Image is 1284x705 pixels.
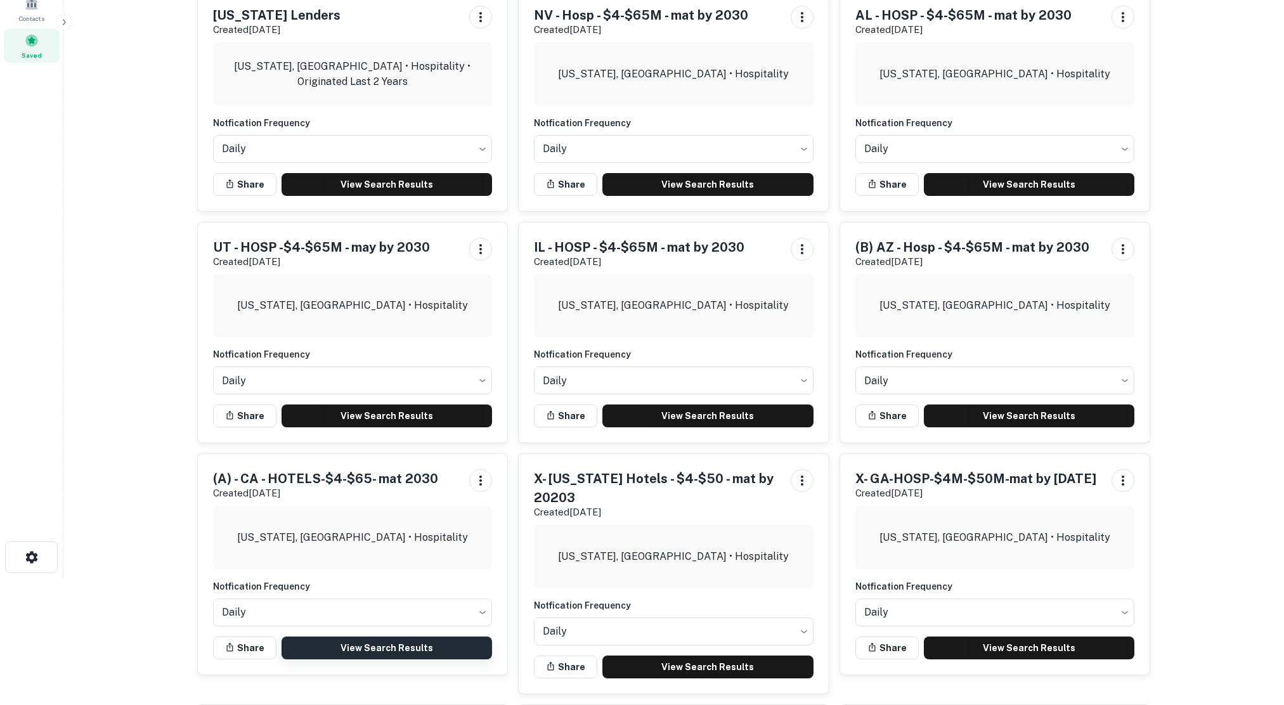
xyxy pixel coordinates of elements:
[213,22,340,37] p: Created [DATE]
[213,469,438,488] h5: (A) - CA - HOTELS-$4-$65- mat 2030
[237,298,468,313] p: [US_STATE], [GEOGRAPHIC_DATA] • Hospitality
[22,50,42,60] span: Saved
[534,238,744,257] h5: IL - HOSP - $4-$65M - mat by 2030
[213,347,493,361] h6: Notfication Frequency
[534,6,748,25] h5: NV - Hosp - $4-$65M - mat by 2030
[855,363,1135,398] div: Without label
[558,67,789,82] p: [US_STATE], [GEOGRAPHIC_DATA] • Hospitality
[534,505,781,520] p: Created [DATE]
[924,173,1135,196] a: View Search Results
[534,347,814,361] h6: Notfication Frequency
[855,579,1135,593] h6: Notfication Frequency
[213,6,340,25] h5: [US_STATE] Lenders
[855,131,1135,167] div: Without label
[4,29,60,63] a: Saved
[855,254,1089,269] p: Created [DATE]
[213,254,430,269] p: Created [DATE]
[855,404,919,427] button: Share
[213,238,430,257] h5: UT - HOSP -$4-$65M - may by 2030
[213,637,276,659] button: Share
[534,363,814,398] div: Without label
[855,347,1135,361] h6: Notfication Frequency
[855,22,1072,37] p: Created [DATE]
[855,6,1072,25] h5: AL - HOSP - $4-$65M - mat by 2030
[558,298,789,313] p: [US_STATE], [GEOGRAPHIC_DATA] • Hospitality
[534,254,744,269] p: Created [DATE]
[855,595,1135,630] div: Without label
[602,173,814,196] a: View Search Results
[879,67,1110,82] p: [US_STATE], [GEOGRAPHIC_DATA] • Hospitality
[282,637,493,659] a: View Search Results
[213,486,438,501] p: Created [DATE]
[1221,604,1284,664] iframe: Chat Widget
[602,404,814,427] a: View Search Results
[855,486,1096,501] p: Created [DATE]
[223,59,483,89] p: [US_STATE], [GEOGRAPHIC_DATA] • Hospitality • Originated Last 2 Years
[213,363,493,398] div: Without label
[855,238,1089,257] h5: (B) AZ - Hosp - $4-$65M - mat by 2030
[237,530,468,545] p: [US_STATE], [GEOGRAPHIC_DATA] • Hospitality
[213,595,493,630] div: Without label
[924,637,1135,659] a: View Search Results
[602,656,814,678] a: View Search Results
[534,469,781,507] h5: X- [US_STATE] Hotels - $4-$50 - mat by 20203
[534,656,597,678] button: Share
[213,131,493,167] div: Without label
[282,173,493,196] a: View Search Results
[534,614,814,649] div: Without label
[19,13,44,23] span: Contacts
[855,116,1135,130] h6: Notfication Frequency
[879,298,1110,313] p: [US_STATE], [GEOGRAPHIC_DATA] • Hospitality
[855,173,919,196] button: Share
[213,404,276,427] button: Share
[534,116,814,130] h6: Notfication Frequency
[855,469,1096,488] h5: X- GA-HOSP-$4M-$50M-mat by [DATE]
[213,116,493,130] h6: Notfication Frequency
[879,530,1110,545] p: [US_STATE], [GEOGRAPHIC_DATA] • Hospitality
[534,404,597,427] button: Share
[855,637,919,659] button: Share
[534,22,748,37] p: Created [DATE]
[282,404,493,427] a: View Search Results
[558,549,789,564] p: [US_STATE], [GEOGRAPHIC_DATA] • Hospitality
[534,598,814,612] h6: Notfication Frequency
[213,173,276,196] button: Share
[213,579,493,593] h6: Notfication Frequency
[924,404,1135,427] a: View Search Results
[534,173,597,196] button: Share
[534,131,814,167] div: Without label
